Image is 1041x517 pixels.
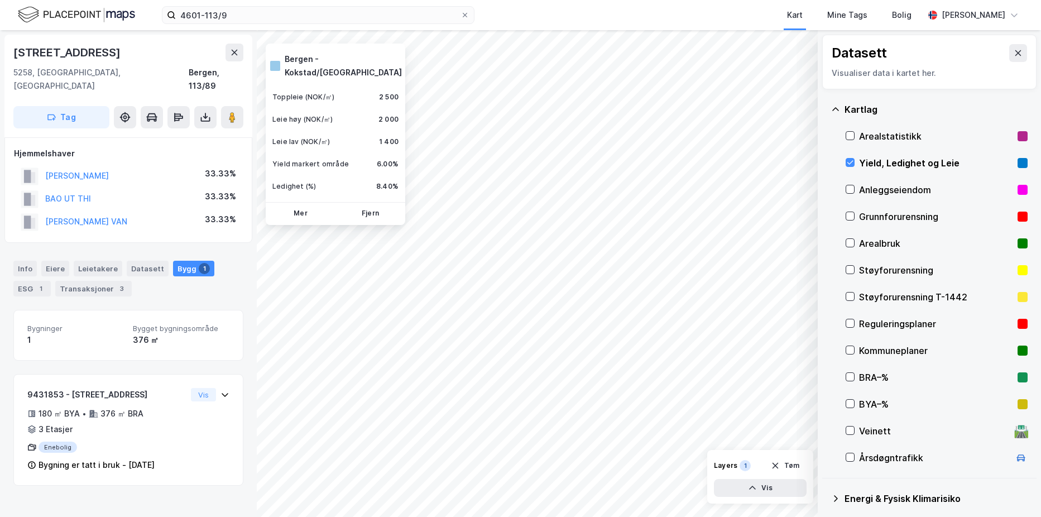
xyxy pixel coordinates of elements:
[82,409,87,418] div: •
[832,44,887,62] div: Datasett
[845,103,1028,116] div: Kartlag
[272,115,333,124] div: Leie høy (NOK/㎡)
[827,8,867,22] div: Mine Tags
[14,147,243,160] div: Hjemmelshaver
[859,183,1013,197] div: Anleggseiendom
[859,424,1010,438] div: Veinett
[859,264,1013,277] div: Støyforurensning
[173,261,214,276] div: Bygg
[189,66,243,93] div: Bergen, 113/89
[13,66,189,93] div: 5258, [GEOGRAPHIC_DATA], [GEOGRAPHIC_DATA]
[55,281,132,296] div: Transaksjoner
[892,8,912,22] div: Bolig
[127,261,169,276] div: Datasett
[272,93,334,102] div: Toppleie (NOK/㎡)
[13,261,37,276] div: Info
[859,317,1013,331] div: Reguleringsplaner
[13,44,123,61] div: [STREET_ADDRESS]
[845,492,1028,505] div: Energi & Fysisk Klimarisiko
[714,461,737,470] div: Layers
[41,261,69,276] div: Eiere
[859,156,1013,170] div: Yield, Ledighet og Leie
[379,137,399,146] div: 1 400
[285,52,402,79] div: Bergen - Kokstad/[GEOGRAPHIC_DATA]
[13,106,109,128] button: Tag
[100,407,143,420] div: 376 ㎡ BRA
[740,460,751,471] div: 1
[35,283,46,294] div: 1
[859,290,1013,304] div: Støyforurensning T-1442
[39,423,73,436] div: 3 Etasjer
[74,261,122,276] div: Leietakere
[199,263,210,274] div: 1
[176,7,460,23] input: Søk på adresse, matrikkel, gårdeiere, leietakere eller personer
[39,407,80,420] div: 180 ㎡ BYA
[859,451,1010,465] div: Årsdøgntrafikk
[378,115,399,124] div: 2 000
[268,205,333,223] button: Mer
[39,458,155,472] div: Bygning er tatt i bruk - [DATE]
[787,8,803,22] div: Kart
[133,333,229,347] div: 376 ㎡
[859,344,1013,357] div: Kommuneplaner
[1014,424,1029,438] div: 🛣️
[377,160,399,169] div: 6.00%
[942,8,1005,22] div: [PERSON_NAME]
[133,324,229,333] span: Bygget bygningsområde
[379,93,399,102] div: 2 500
[116,283,127,294] div: 3
[272,182,316,191] div: Ledighet (%)
[985,463,1041,517] div: Kontrollprogram for chat
[338,205,403,223] button: Fjern
[272,137,330,146] div: Leie lav (NOK/㎡)
[27,324,124,333] span: Bygninger
[205,213,236,226] div: 33.33%
[859,398,1013,411] div: BYA–%
[376,182,399,191] div: 8.40%
[985,463,1041,517] iframe: Chat Widget
[27,333,124,347] div: 1
[191,388,216,401] button: Vis
[205,167,236,180] div: 33.33%
[832,66,1027,80] div: Visualiser data i kartet her.
[859,130,1013,143] div: Arealstatistikk
[859,371,1013,384] div: BRA–%
[859,237,1013,250] div: Arealbruk
[18,5,135,25] img: logo.f888ab2527a4732fd821a326f86c7f29.svg
[205,190,236,203] div: 33.33%
[764,457,807,475] button: Tøm
[859,210,1013,223] div: Grunnforurensning
[272,160,349,169] div: Yield markert område
[27,388,186,401] div: 9431853 - [STREET_ADDRESS]
[13,281,51,296] div: ESG
[714,479,807,497] button: Vis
